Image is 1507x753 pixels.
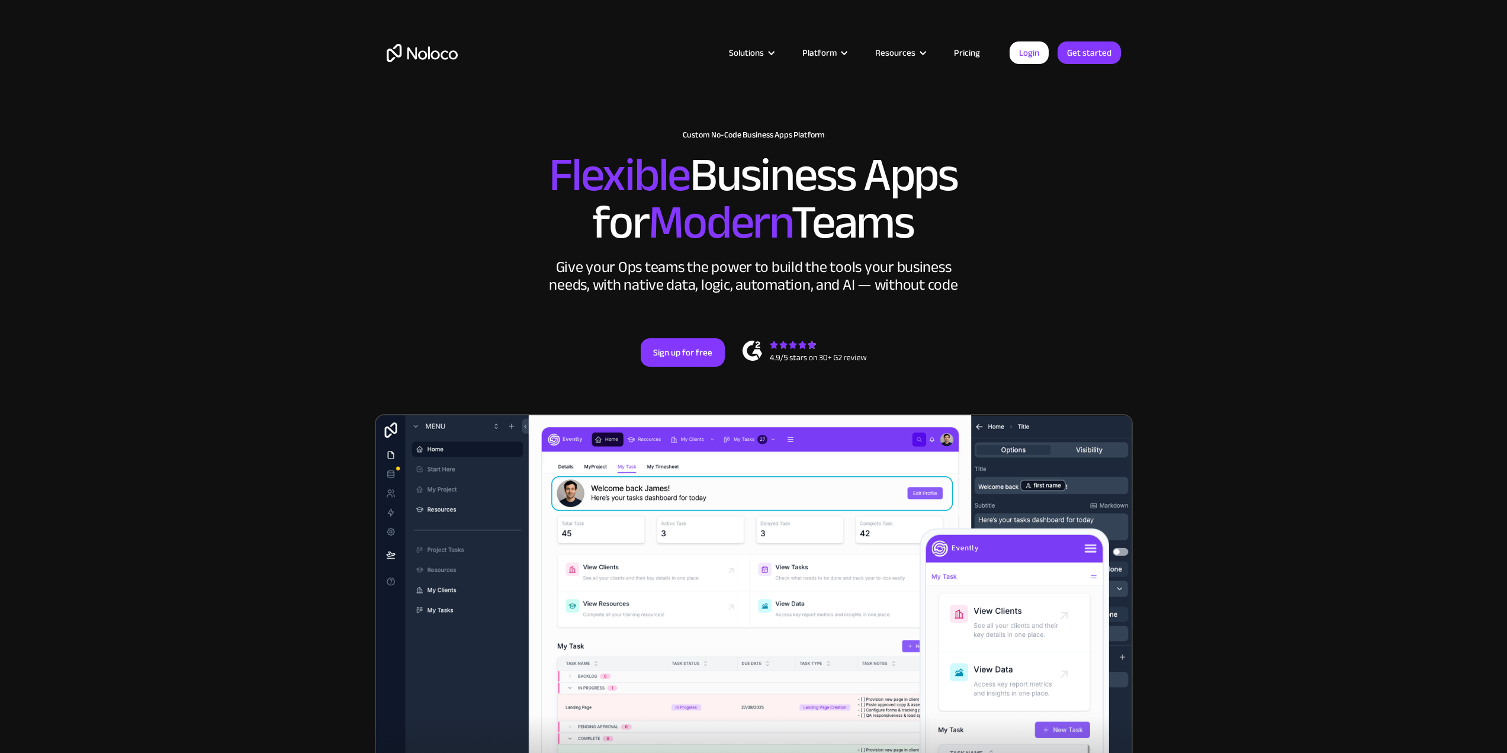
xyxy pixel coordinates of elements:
a: Login [1010,41,1049,64]
div: Platform [788,45,860,60]
a: Pricing [939,45,995,60]
span: Flexible [549,131,690,219]
a: home [387,44,458,62]
a: Sign up for free [641,338,725,367]
div: Platform [802,45,837,60]
div: Give your Ops teams the power to build the tools your business needs, with native data, logic, au... [547,258,961,294]
div: Solutions [729,45,764,60]
span: Modern [648,178,791,267]
div: Resources [875,45,915,60]
div: Resources [860,45,939,60]
div: Solutions [714,45,788,60]
h1: Custom No-Code Business Apps Platform [387,130,1121,140]
h2: Business Apps for Teams [387,152,1121,246]
a: Get started [1058,41,1121,64]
